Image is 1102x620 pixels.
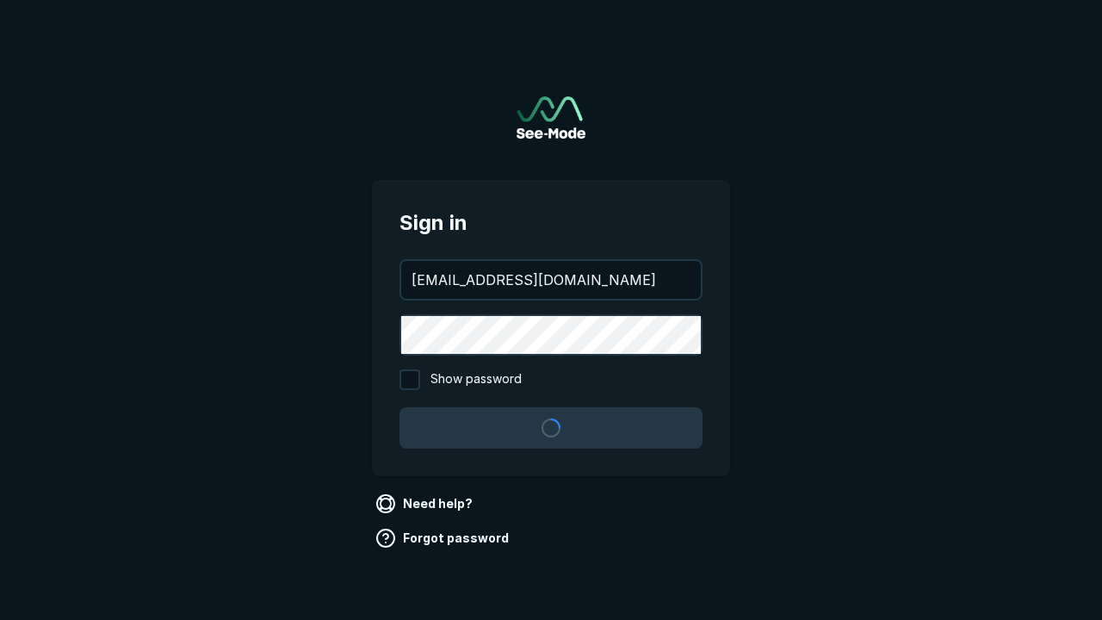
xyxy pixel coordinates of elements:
img: See-Mode Logo [517,96,585,139]
a: Need help? [372,490,480,518]
input: your@email.com [401,261,701,299]
span: Show password [430,369,522,390]
a: Forgot password [372,524,516,552]
a: Go to sign in [517,96,585,139]
span: Sign in [399,208,703,239]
